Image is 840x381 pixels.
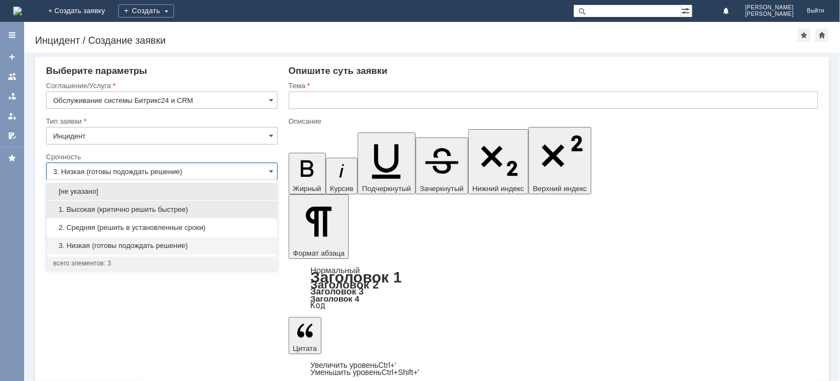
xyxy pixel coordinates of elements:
[46,118,275,125] div: Тип заявки
[289,66,388,76] span: Опишите суть заявки
[681,5,692,15] span: Расширенный поиск
[289,194,349,259] button: Формат абзаца
[46,153,275,160] div: Срочность
[326,158,358,194] button: Курсив
[330,184,354,193] span: Курсив
[46,82,275,89] div: Соглашение/Услуга
[13,7,22,15] img: logo
[35,35,797,46] div: Инцидент / Создание заявки
[289,82,816,89] div: Тема
[118,4,174,18] div: Создать
[310,269,402,286] a: Заголовок 1
[310,368,419,377] a: Decrease
[46,66,147,76] span: Выберите параметры
[289,118,816,125] div: Описание
[3,68,21,85] a: Заявки на командах
[358,132,415,194] button: Подчеркнутый
[310,361,396,370] a: Increase
[289,362,818,376] div: Цитата
[53,223,271,232] span: 2. Средняя (решить в установленные сроки)
[53,187,271,196] span: [не указано]
[378,361,396,370] span: Ctrl+'
[289,153,326,194] button: Жирный
[53,205,271,214] span: 1. Высокая (критично решить быстрее)
[289,317,321,354] button: Цитата
[293,184,321,193] span: Жирный
[533,184,587,193] span: Верхний индекс
[3,127,21,145] a: Мои согласования
[3,48,21,66] a: Создать заявку
[53,259,271,268] div: всего элементов: 3
[420,184,464,193] span: Зачеркнутый
[293,249,344,257] span: Формат абзаца
[310,278,379,291] a: Заголовок 2
[468,129,529,194] button: Нижний индекс
[310,286,364,296] a: Заголовок 3
[362,184,411,193] span: Подчеркнутый
[473,184,525,193] span: Нижний индекс
[745,11,794,18] span: [PERSON_NAME]
[382,368,419,377] span: Ctrl+Shift+'
[528,127,591,194] button: Верхний индекс
[53,241,271,250] span: 3. Низкая (готовы подождать решение)
[310,265,360,275] a: Нормальный
[293,344,317,353] span: Цитата
[3,107,21,125] a: Мои заявки
[310,294,359,303] a: Заголовок 4
[289,267,818,309] div: Формат абзаца
[797,28,810,42] div: Добавить в избранное
[815,28,829,42] div: Сделать домашней страницей
[3,88,21,105] a: Заявки в моей ответственности
[745,4,794,11] span: [PERSON_NAME]
[310,301,325,310] a: Код
[416,137,468,194] button: Зачеркнутый
[13,7,22,15] a: Перейти на домашнюю страницу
